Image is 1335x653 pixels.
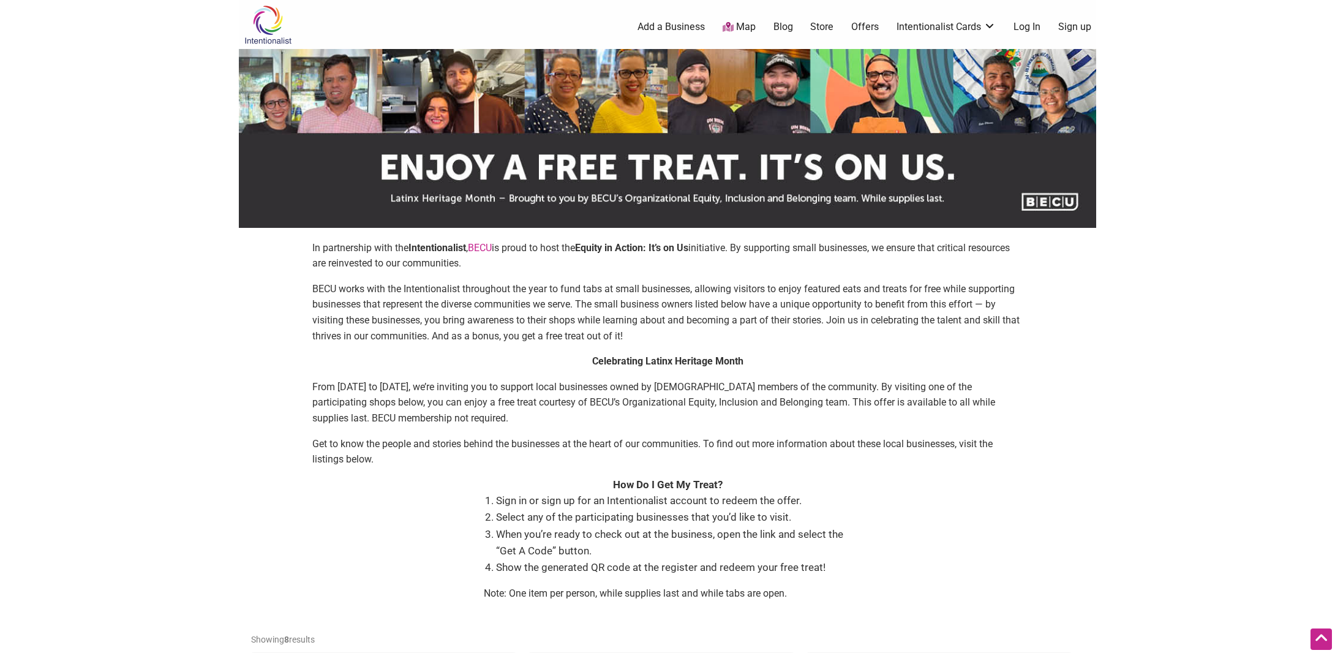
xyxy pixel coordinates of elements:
[496,493,851,509] li: Sign in or sign up for an Intentionalist account to redeem the offer.
[723,20,756,34] a: Map
[496,559,851,576] li: Show the generated QR code at the register and redeem your free treat!
[897,20,996,34] a: Intentionalist Cards
[637,20,705,34] a: Add a Business
[1013,20,1040,34] a: Log In
[312,379,1023,426] p: From [DATE] to [DATE], we’re inviting you to support local businesses owned by [DEMOGRAPHIC_DATA]...
[575,242,688,254] strong: Equity in Action: It’s on Us
[239,5,297,45] img: Intentionalist
[1058,20,1091,34] a: Sign up
[251,635,315,644] span: Showing results
[773,20,793,34] a: Blog
[408,242,466,254] strong: Intentionalist
[312,436,1023,467] p: Get to know the people and stories behind the businesses at the heart of our communities. To find...
[312,240,1023,271] p: In partnership with the , is proud to host the initiative. By supporting small businesses, we ens...
[468,242,492,254] a: BECU
[1311,628,1332,650] div: Scroll Back to Top
[496,526,851,559] li: When you’re ready to check out at the business, open the link and select the “Get A Code” button.
[810,20,833,34] a: Store
[312,281,1023,344] p: BECU works with the Intentionalist throughout the year to fund tabs at small businesses, allowing...
[284,635,289,644] b: 8
[239,49,1096,228] img: sponsor logo
[496,509,851,526] li: Select any of the participating businesses that you’d like to visit.
[484,586,851,602] p: Note: One item per person, while supplies last and while tabs are open.
[851,20,879,34] a: Offers
[613,478,723,491] strong: How Do I Get My Treat?
[592,355,743,367] strong: Celebrating Latinx Heritage Month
